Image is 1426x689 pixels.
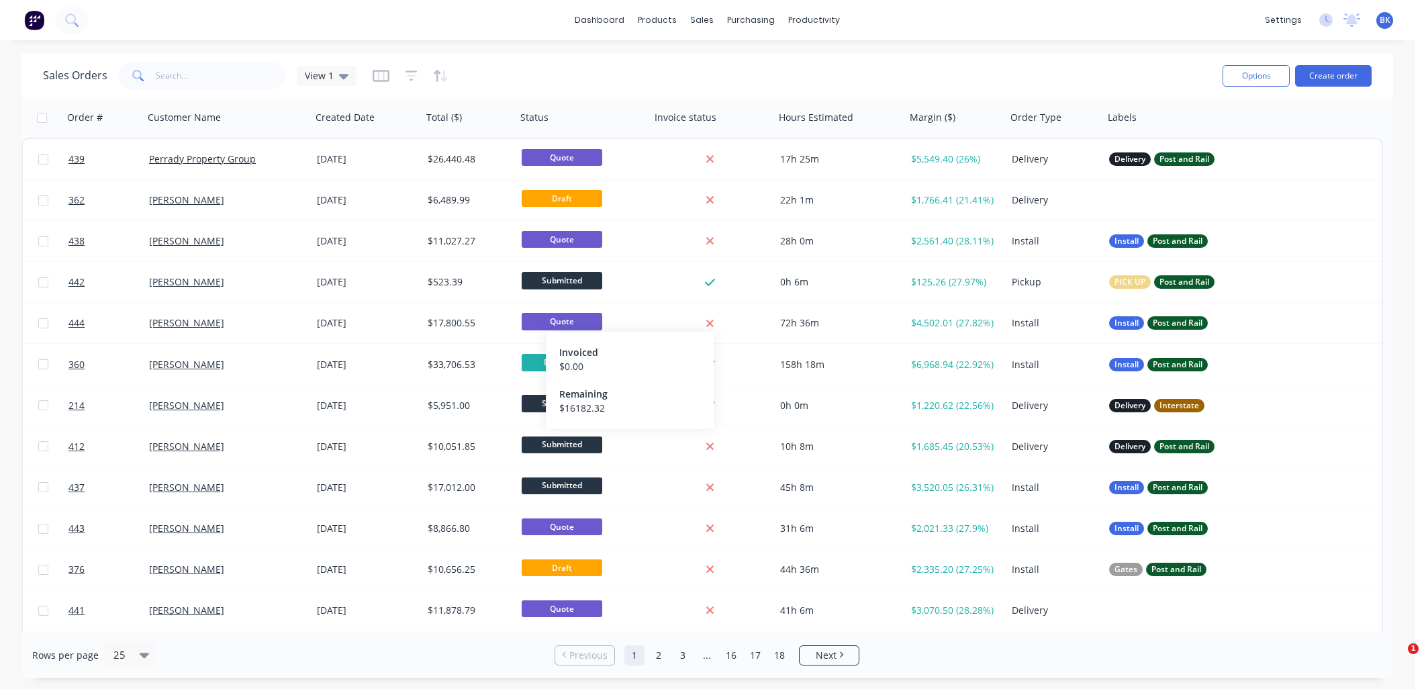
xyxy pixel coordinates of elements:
a: 443 [68,508,149,549]
span: Previous [569,649,608,662]
div: Install [1012,234,1094,248]
div: $10,656.25 [428,563,507,576]
a: [PERSON_NAME] [149,234,224,247]
a: [PERSON_NAME] [149,604,224,616]
span: Post and Rail [1159,440,1209,453]
div: $1,766.41 (21.41%) [911,193,996,207]
button: Options [1223,65,1290,87]
a: 438 [68,221,149,261]
button: InstallPost and Rail [1109,522,1208,535]
button: InstallPost and Rail [1109,234,1208,248]
a: [PERSON_NAME] [149,399,224,412]
div: sales [683,10,720,30]
div: 44h 36m [780,563,894,576]
button: DeliveryPost and Rail [1109,440,1215,453]
span: 376 [68,563,85,576]
div: Delivery [1012,604,1094,617]
a: 214 [68,385,149,426]
div: Install [1012,522,1094,535]
span: 443 [68,522,85,535]
div: $523.39 [428,275,507,289]
span: Submitted [522,477,602,494]
span: Post and Rail [1151,563,1201,576]
div: [DATE] [317,234,417,248]
span: Post and Rail [1153,316,1202,330]
span: Quote [522,231,602,248]
div: Install [1012,316,1094,330]
div: [DATE] [317,481,417,494]
span: 441 [68,604,85,617]
a: Page 17 [745,645,765,665]
button: InstallPost and Rail [1109,316,1208,330]
div: $ 16182.32 [559,401,700,415]
div: [DATE] [317,316,417,330]
span: Delivery [1114,440,1145,453]
a: Previous page [555,649,614,662]
a: 412 [68,426,149,467]
span: Quote [522,313,602,330]
span: 442 [68,275,85,289]
span: Post and Rail [1153,481,1202,494]
a: [PERSON_NAME] [149,193,224,206]
div: $2,021.33 (27.9%) [911,522,996,535]
span: Install [1114,234,1139,248]
a: [PERSON_NAME] [149,522,224,535]
div: Delivery [1012,152,1094,166]
a: 441 [68,590,149,631]
div: $10,051.85 [428,440,507,453]
span: 438 [68,234,85,248]
div: Install [1012,563,1094,576]
a: 437 [68,467,149,508]
a: [PERSON_NAME] [149,275,224,288]
a: 376 [68,549,149,590]
span: Quote [522,149,602,166]
div: productivity [781,10,847,30]
div: 22h 1m [780,193,894,207]
ul: Pagination [549,645,865,665]
div: $6,489.99 [428,193,507,207]
div: [DATE] [317,604,417,617]
span: Next [816,649,837,662]
span: Post and Rail [1159,152,1209,166]
span: 444 [68,316,85,330]
div: Install [1012,358,1094,371]
div: $4,502.01 (27.82%) [911,316,996,330]
div: purchasing [720,10,781,30]
div: [DATE] [317,358,417,371]
div: 72h 36m [780,316,894,330]
span: Install [1114,481,1139,494]
button: Create order [1295,65,1372,87]
span: Submitted [522,395,602,412]
div: Customer Name [148,111,221,124]
a: Next page [800,649,859,662]
span: 437 [68,481,85,494]
div: Delivery [1012,193,1094,207]
span: PICK UP [1114,275,1145,289]
img: Factory [24,10,44,30]
span: View 1 [305,68,334,83]
button: DeliveryInterstate [1109,399,1204,412]
div: $1,220.62 (22.56%) [911,399,996,412]
div: $17,800.55 [428,316,507,330]
a: Page 2 [649,645,669,665]
span: Install [1114,316,1139,330]
a: 444 [68,303,149,343]
div: Status [520,111,549,124]
span: 360 [68,358,85,371]
div: 0h 6m [780,275,894,289]
span: Post and Rail [1153,234,1202,248]
div: Total ($) [426,111,462,124]
span: Install [1114,358,1139,371]
a: 439 [68,139,149,179]
div: Install [1012,481,1094,494]
a: Page 1 is your current page [624,645,645,665]
div: [DATE] [317,522,417,535]
div: $26,440.48 [428,152,507,166]
div: $2,335.20 (27.25%) [911,563,996,576]
span: BK [1380,14,1390,26]
div: $11,878.79 [428,604,507,617]
a: 442 [68,262,149,302]
button: DeliveryPost and Rail [1109,152,1215,166]
div: products [631,10,683,30]
div: 10h 8m [780,440,894,453]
